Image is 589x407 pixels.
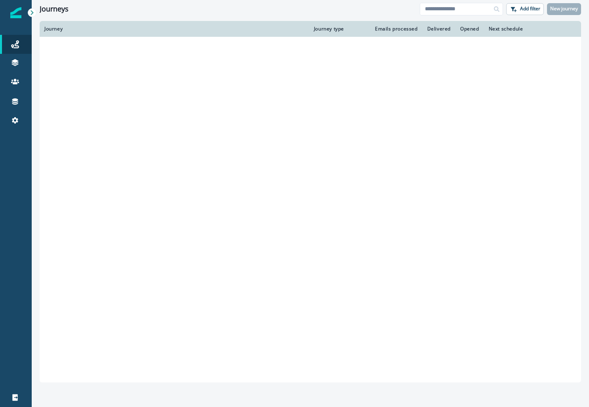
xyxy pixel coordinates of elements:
[489,26,557,32] div: Next schedule
[520,6,540,11] p: Add filter
[314,26,363,32] div: Journey type
[372,26,417,32] div: Emails processed
[460,26,479,32] div: Opened
[40,5,69,13] h1: Journeys
[10,7,21,18] img: Inflection
[550,6,578,11] p: New journey
[547,3,581,15] button: New journey
[44,26,304,32] div: Journey
[427,26,451,32] div: Delivered
[506,3,544,15] button: Add filter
